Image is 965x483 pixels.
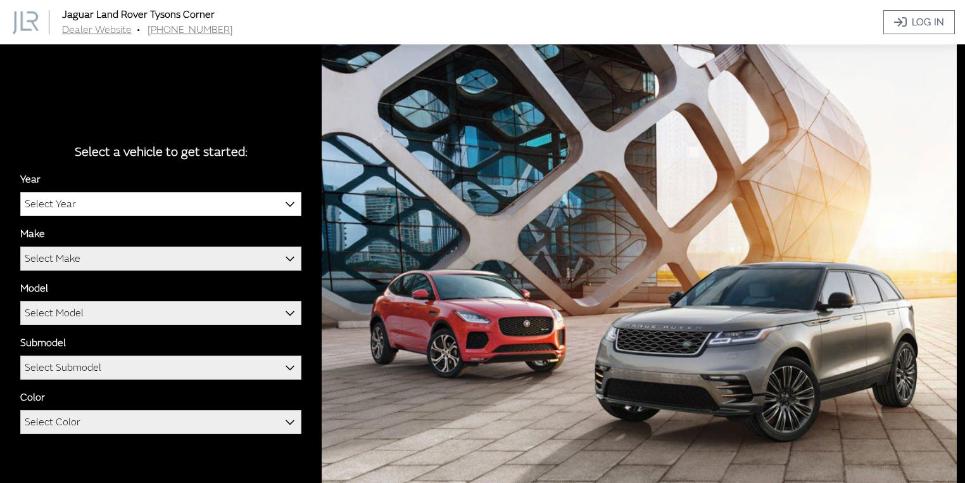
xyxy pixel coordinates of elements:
[21,411,301,434] span: Select Color
[13,10,60,34] a: Jaguar Land Rover Tysons Corner logo
[20,335,66,351] label: Submodel
[25,356,101,379] span: Select Submodel
[20,226,45,241] label: Make
[25,302,84,325] span: Select Model
[62,8,215,21] a: Jaguar Land Rover Tysons Corner
[20,281,48,296] label: Model
[25,411,80,434] span: Select Color
[25,193,76,216] span: Select Year
[20,390,45,405] label: Color
[20,410,301,434] span: Select Color
[883,10,955,34] a: Log In
[21,302,301,325] span: Select Model
[20,143,301,162] div: Select a vehicle to get started:
[137,23,140,36] span: •
[20,192,301,216] span: Select Year
[21,193,301,216] span: Select Year
[21,247,301,270] span: Select Make
[148,23,233,36] a: [PHONE_NUMBER]
[25,247,80,270] span: Select Make
[20,301,301,325] span: Select Model
[20,247,301,271] span: Select Make
[20,356,301,380] span: Select Submodel
[912,15,944,30] span: Log In
[20,172,41,187] label: Year
[62,23,132,36] a: Dealer Website
[21,356,301,379] span: Select Submodel
[13,11,39,34] img: Dashboard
